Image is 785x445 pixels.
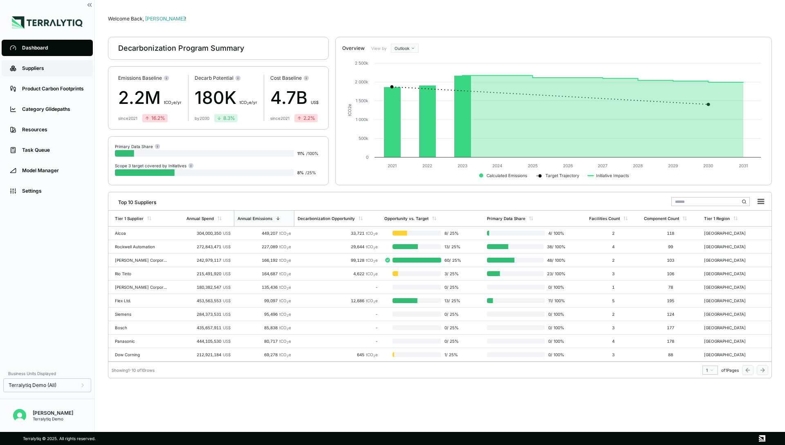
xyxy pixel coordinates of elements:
div: 88 [644,352,698,357]
span: [PERSON_NAME] [145,16,186,22]
div: 5 [589,298,637,303]
span: tCO e [279,285,291,290]
div: Cost Baseline [270,75,318,81]
span: tCO e [279,312,291,317]
div: Settings [22,188,85,194]
div: 180,382,547 [186,285,231,290]
span: 0 / 25 % [441,339,463,344]
span: 0 / 25 % [441,285,463,290]
span: US$ [311,100,318,105]
div: Rockwell Automation [115,244,167,249]
div: Product Carbon Footprints [22,85,85,92]
div: 99,097 [237,298,291,303]
button: 1 [702,366,718,375]
span: tCO e [279,325,291,330]
sub: 2 [247,102,249,106]
div: Panasonic [115,339,167,344]
text: 2030 [703,163,713,168]
text: 2025 [528,163,538,168]
span: tCO e [279,258,291,263]
div: [GEOGRAPHIC_DATA] [704,339,756,344]
sub: 2 [373,260,375,263]
div: 195 [644,298,698,303]
div: [GEOGRAPHIC_DATA] [704,258,756,263]
div: 135,436 [237,285,291,290]
span: / 25 % [305,170,316,175]
span: 0 / 25 % [441,312,463,317]
span: US$ [223,271,231,276]
text: 2029 [668,163,678,168]
div: 78 [644,285,698,290]
div: 2 [589,312,637,317]
span: 11 / 100 % [545,298,565,303]
div: 645 [298,352,378,357]
div: Category Glidepaths [22,106,85,112]
div: Decarbonization Program Summary [118,43,244,53]
text: 2021 [388,163,397,168]
sub: 2 [287,273,289,277]
span: US$ [223,244,231,249]
div: [PERSON_NAME] Corporation [115,258,167,263]
div: 453,563,553 [186,298,231,303]
div: 4 [589,339,637,344]
sub: 2 [171,102,173,106]
div: Showing 1 - 10 of 10 rows [112,368,155,373]
sub: 2 [373,233,375,236]
span: tCO e [279,298,291,303]
div: 29,644 [298,244,378,249]
div: [GEOGRAPHIC_DATA] [704,231,756,236]
div: Overview [342,45,365,52]
div: 4,622 [298,271,378,276]
div: 1 [589,285,637,290]
span: tCO e [366,271,378,276]
sub: 2 [373,300,375,304]
span: 0 / 100 % [545,325,565,330]
div: Primary Data Share [487,216,525,221]
div: 180K [195,85,257,111]
span: 38 / 100 % [544,244,565,249]
sub: 2 [287,233,289,236]
div: Decarbonization Opportunity [298,216,355,221]
span: tCO e [279,352,291,357]
div: 8.3 % [217,115,235,121]
div: Dashboard [22,45,85,51]
text: Calculated Emissions [487,173,527,178]
text: 2026 [563,163,573,168]
sub: 2 [287,287,289,290]
sub: 2 [287,260,289,263]
div: 215,491,920 [186,271,231,276]
div: [GEOGRAPHIC_DATA] [704,325,756,330]
text: 2 000k [355,79,368,84]
div: - [298,339,378,344]
div: Task Queue [22,147,85,153]
div: 449,207 [237,231,291,236]
text: 2028 [633,163,643,168]
div: 12,686 [298,298,378,303]
div: 177 [644,325,698,330]
div: 33,721 [298,231,378,236]
div: [GEOGRAPHIC_DATA] [704,312,756,317]
div: 2.2M [118,85,182,111]
span: US$ [223,312,231,317]
button: Outlook [391,44,419,53]
div: 435,657,911 [186,325,231,330]
span: tCO e [366,352,378,357]
div: 1 [706,368,714,373]
span: US$ [223,339,231,344]
div: 80,717 [237,339,291,344]
sub: 2 [287,341,289,344]
div: 284,373,531 [186,312,231,317]
text: 2022 [422,163,432,168]
div: 227,089 [237,244,291,249]
span: 11 % [297,151,305,156]
div: Model Manager [22,167,85,174]
span: / 100 % [306,151,318,156]
text: Target Trajectory [545,173,579,178]
span: 8 / 25 % [441,231,463,236]
div: 103 [644,258,698,263]
div: Scope 3 target covered by Initiatives [115,162,194,169]
text: 2 500k [355,61,368,65]
div: Tier 1 Region [704,216,730,221]
div: Decarb Potential [195,75,257,81]
text: 1 000k [356,117,368,122]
